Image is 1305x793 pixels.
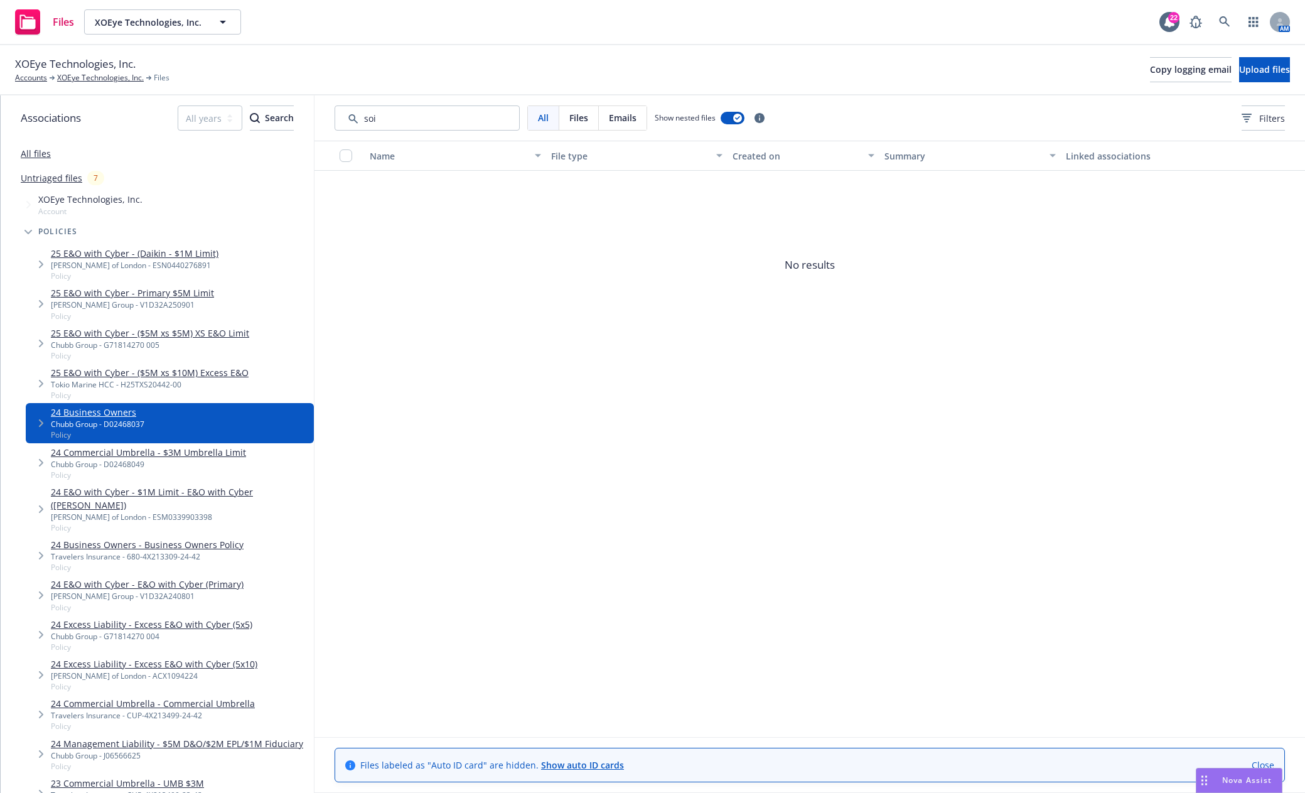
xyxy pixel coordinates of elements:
div: [PERSON_NAME] of London - ESM0339903398 [51,512,309,522]
a: All files [21,148,51,159]
div: Tokio Marine HCC - H25TXS20442-00 [51,379,249,390]
div: Linked associations [1066,149,1237,163]
a: 23 Commercial Umbrella - UMB $3M [51,777,204,790]
span: Associations [21,110,81,126]
a: Accounts [15,72,47,84]
div: [PERSON_NAME] Group - V1D32A240801 [51,591,244,601]
button: Upload files [1239,57,1290,82]
span: Policy [51,602,244,613]
div: 7 [87,171,104,185]
div: Drag to move [1196,769,1212,792]
div: Chubb Group - G71814270 004 [51,631,252,642]
button: Nova Assist [1196,768,1282,793]
span: Upload files [1239,63,1290,75]
span: Policy [51,311,214,321]
div: [PERSON_NAME] Group - V1D32A250901 [51,299,214,310]
button: SearchSearch [250,105,294,131]
a: Search [1212,9,1237,35]
span: Policy [51,642,252,652]
span: Policy [51,390,249,401]
input: Select all [340,149,352,162]
span: Files [569,111,588,124]
div: Summary [884,149,1042,163]
div: Search [250,106,294,130]
div: Chubb Group - D02468037 [51,419,144,429]
div: Chubb Group - J06566625 [51,750,303,761]
span: Policy [51,681,257,692]
span: Copy logging email [1150,63,1232,75]
a: 24 Excess Liability - Excess E&O with Cyber (5x5) [51,618,252,631]
a: 25 E&O with Cyber - ($5M xs $10M) Excess E&O [51,366,249,379]
span: Policy [51,761,303,772]
button: XOEye Technologies, Inc. [84,9,241,35]
div: [PERSON_NAME] of London - ACX1094224 [51,671,257,681]
span: Policy [51,522,309,533]
a: 24 Excess Liability - Excess E&O with Cyber (5x10) [51,657,257,671]
a: Report a Bug [1183,9,1208,35]
button: File type [546,141,728,171]
span: XOEye Technologies, Inc. [15,56,136,72]
div: [PERSON_NAME] of London - ESN0440276891 [51,260,218,271]
a: Close [1252,758,1274,772]
button: Created on [728,141,879,171]
span: XOEye Technologies, Inc. [38,193,142,206]
span: Files labeled as "Auto ID card" are hidden. [360,758,624,772]
div: Chubb Group - D02468049 [51,459,246,470]
div: Name [370,149,527,163]
div: Travelers Insurance - CUP-4X213499-24-42 [51,710,255,721]
a: Untriaged files [21,171,82,185]
span: Policies [38,228,78,235]
span: Show nested files [655,112,716,123]
a: XOEye Technologies, Inc. [57,72,144,84]
span: Emails [609,111,636,124]
div: Chubb Group - G71814270 005 [51,340,249,350]
a: 24 Commercial Umbrella - $3M Umbrella Limit [51,446,246,459]
span: Files [53,17,74,27]
div: File type [551,149,709,163]
a: 24 Business Owners [51,406,144,419]
a: 25 E&O with Cyber - Primary $5M Limit [51,286,214,299]
a: 24 Management Liability - $5M D&O/$2M EPL/$1M Fiduciary [51,737,303,750]
div: Travelers Insurance - 680-4X213309-24-42 [51,551,244,562]
span: Filters [1242,112,1285,125]
div: Created on [733,149,860,163]
svg: Search [250,113,260,123]
span: XOEye Technologies, Inc. [95,16,203,29]
a: 24 E&O with Cyber - E&O with Cyber (Primary) [51,578,244,591]
span: Filters [1259,112,1285,125]
a: Files [10,4,79,40]
span: All [538,111,549,124]
button: Name [365,141,546,171]
button: Summary [879,141,1061,171]
a: 24 E&O with Cyber - $1M Limit - E&O with Cyber ([PERSON_NAME]) [51,485,309,512]
span: Account [38,206,142,217]
span: No results [314,171,1305,359]
span: Policy [51,470,246,480]
button: Filters [1242,105,1285,131]
span: Nova Assist [1222,775,1272,785]
a: 24 Business Owners - Business Owners Policy [51,538,244,551]
span: Policy [51,721,255,731]
a: 25 E&O with Cyber - (Daikin - $1M Limit) [51,247,218,260]
div: 22 [1168,12,1179,23]
a: Show auto ID cards [541,759,624,771]
span: Policy [51,429,144,440]
button: Linked associations [1061,141,1242,171]
span: Policy [51,562,244,573]
span: Files [154,72,169,84]
span: Policy [51,271,218,281]
button: Copy logging email [1150,57,1232,82]
a: Switch app [1241,9,1266,35]
a: 25 E&O with Cyber - ($5M xs $5M) XS E&O Limit [51,326,249,340]
input: Search by keyword... [335,105,520,131]
a: 24 Commercial Umbrella - Commercial Umbrella [51,697,255,710]
span: Policy [51,350,249,361]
